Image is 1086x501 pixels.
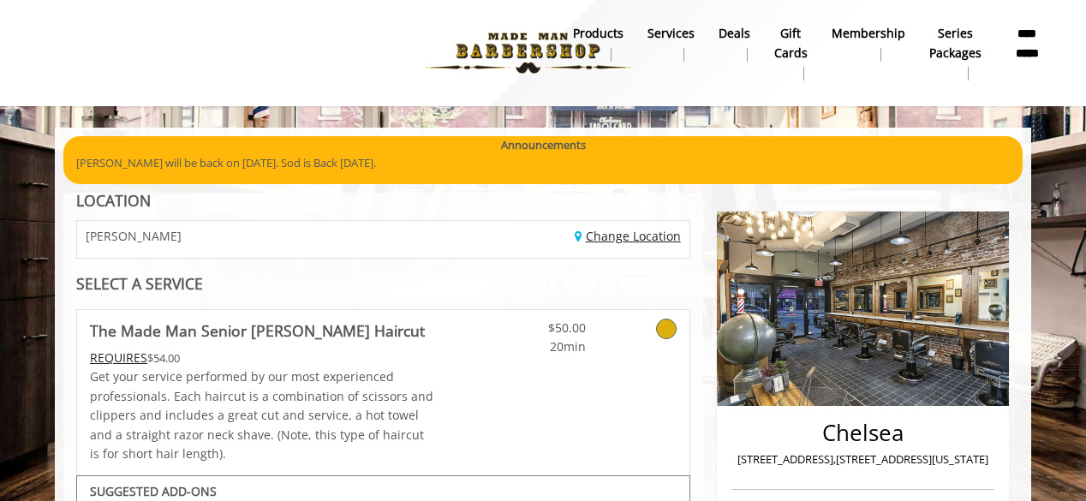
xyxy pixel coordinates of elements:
[90,319,425,343] b: The Made Man Senior [PERSON_NAME] Haircut
[575,228,681,244] a: Change Location
[76,190,151,211] b: LOCATION
[90,483,217,499] b: SUGGESTED ADD-ONS
[832,24,905,43] b: Membership
[561,21,635,66] a: Productsproducts
[707,21,762,66] a: DealsDeals
[719,24,750,43] b: Deals
[647,24,695,43] b: Services
[820,21,917,66] a: MembershipMembership
[501,136,586,154] b: Announcements
[90,349,434,367] div: $54.00
[485,319,586,337] span: $50.00
[635,21,707,66] a: ServicesServices
[76,154,1010,172] p: [PERSON_NAME] will be back on [DATE]. Sod is Back [DATE].
[917,21,994,85] a: Series packagesSeries packages
[76,276,690,292] div: SELECT A SERVICE
[485,337,586,356] span: 20min
[762,21,820,85] a: Gift cardsgift cards
[736,420,990,445] h2: Chelsea
[736,450,990,468] p: [STREET_ADDRESS],[STREET_ADDRESS][US_STATE]
[929,24,982,63] b: Series packages
[774,24,808,63] b: gift cards
[90,367,434,463] p: Get your service performed by our most experienced professionals. Each haircut is a combination o...
[573,24,624,43] b: products
[90,349,147,366] span: This service needs some Advance to be paid before we block your appointment
[86,230,182,242] span: [PERSON_NAME]
[410,6,646,100] img: Made Man Barbershop logo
